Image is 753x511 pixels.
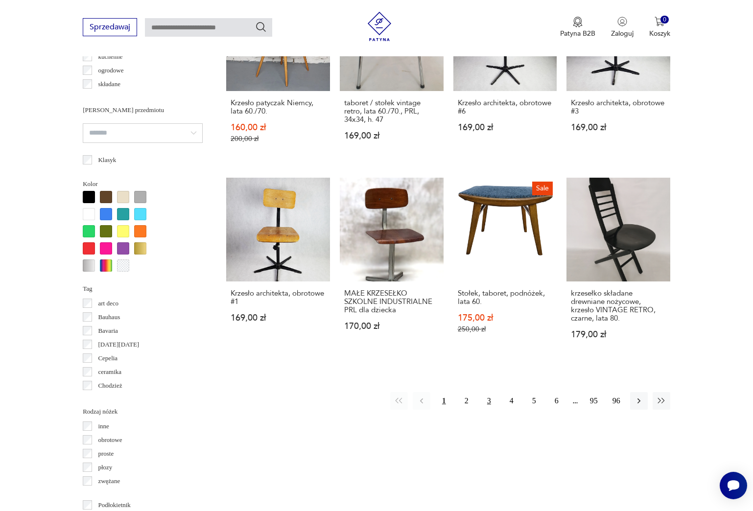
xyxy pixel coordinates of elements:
img: Ikona koszyka [655,17,664,26]
h3: Krzesło patyczak Niemcy, lata 60./70. [231,99,326,116]
p: 179,00 zł [571,330,666,339]
img: Ikona medalu [573,17,583,27]
p: taboret [98,93,116,103]
p: 175,00 zł [458,314,553,322]
p: Rodzaj nóżek [83,406,203,417]
button: 4 [503,392,520,410]
a: MAŁE KRZESEŁKO SZKOLNE INDUSTRIALNE PRL dla dzieckaMAŁE KRZESEŁKO SZKOLNE INDUSTRIALNE PRL dla dz... [340,178,444,358]
p: ogrodowe [98,65,123,76]
a: krzesełko składane drewniane nożycowe, krzesło VINTAGE RETRO, czarne, lata 80.krzesełko składane ... [566,178,670,358]
p: Bauhaus [98,312,120,323]
a: Krzesło architekta, obrotowe #1Krzesło architekta, obrotowe #1169,00 zł [226,178,330,358]
p: 250,00 zł [458,325,553,333]
p: obrotowe [98,435,122,445]
p: Koszyk [649,29,670,38]
button: 0Koszyk [649,17,670,38]
h3: MAŁE KRZESEŁKO SZKOLNE INDUSTRIALNE PRL dla dziecka [344,289,439,314]
p: ceramika [98,367,121,377]
p: Cepelia [98,353,118,364]
button: 96 [608,392,625,410]
p: 170,00 zł [344,322,439,330]
p: 200,00 zł [231,135,326,143]
p: Kolor [83,179,203,189]
a: Ikona medaluPatyna B2B [560,17,595,38]
button: Patyna B2B [560,17,595,38]
button: Sprzedawaj [83,18,137,36]
p: Chodzież [98,380,122,391]
p: 169,00 zł [458,123,553,132]
p: 169,00 zł [571,123,666,132]
p: art deco [98,298,118,309]
h3: Krzesło architekta, obrotowe #3 [571,99,666,116]
p: [PERSON_NAME] przedmiotu [83,105,203,116]
p: inne [98,421,109,432]
h3: Krzesło architekta, obrotowe #6 [458,99,553,116]
button: Szukaj [255,21,267,33]
p: Tag [83,283,203,294]
p: 169,00 zł [231,314,326,322]
a: Sprzedawaj [83,24,137,31]
p: 169,00 zł [344,132,439,140]
p: Zaloguj [611,29,634,38]
p: Patyna B2B [560,29,595,38]
h3: Krzesło architekta, obrotowe #1 [231,289,326,306]
p: Podłokietnik [98,500,130,511]
button: 6 [548,392,565,410]
p: proste [98,448,114,459]
a: SaleStołek, taboret, podnóżek, lata 60.Stołek, taboret, podnóżek, lata 60.175,00 zł250,00 zł [453,178,557,358]
p: Bavaria [98,325,118,336]
iframe: Smartsupp widget button [720,472,747,499]
button: 5 [525,392,543,410]
p: składane [98,79,120,90]
button: Zaloguj [611,17,634,38]
button: 3 [480,392,498,410]
img: Ikonka użytkownika [617,17,627,26]
p: płozy [98,462,112,473]
button: 2 [458,392,475,410]
p: 160,00 zł [231,123,326,132]
p: zwężane [98,476,120,487]
h3: krzesełko składane drewniane nożycowe, krzesło VINTAGE RETRO, czarne, lata 80. [571,289,666,323]
div: 0 [660,16,669,24]
button: 1 [435,392,453,410]
h3: Stołek, taboret, podnóżek, lata 60. [458,289,553,306]
p: kuchenne [98,51,122,62]
p: [DATE][DATE] [98,339,139,350]
p: Ćmielów [98,394,121,405]
p: Klasyk [98,155,116,165]
img: Patyna - sklep z meblami i dekoracjami vintage [365,12,394,41]
h3: taboret / stołek vintage retro, lata 60./70., PRL, 34x34, h. 47 [344,99,439,124]
button: 95 [585,392,603,410]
